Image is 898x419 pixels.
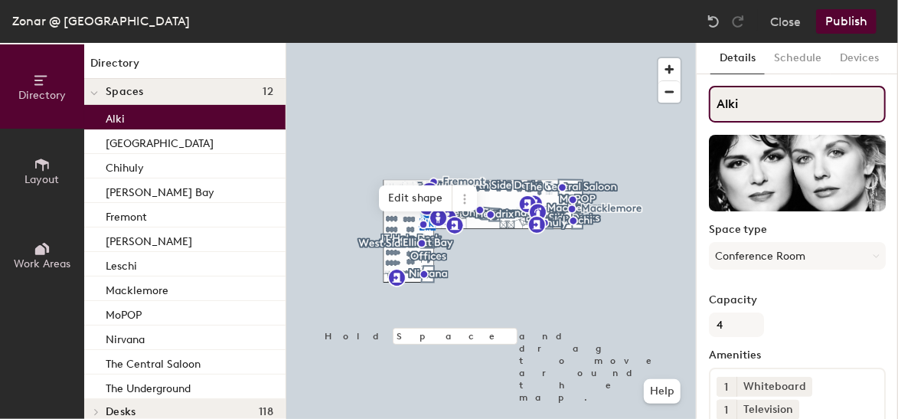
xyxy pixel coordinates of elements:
span: Layout [25,173,60,186]
label: Amenities [709,349,886,362]
span: 118 [259,406,273,418]
p: The Underground [106,378,191,395]
p: The Central Saloon [106,353,201,371]
button: Help [644,379,681,404]
span: 12 [263,86,273,98]
button: Schedule [765,43,831,74]
img: The space named Alki [709,135,886,211]
span: Edit shape [379,185,452,211]
span: Spaces [106,86,144,98]
span: Desks [106,406,136,418]
span: 1 [725,402,729,418]
button: Conference Room [709,242,886,270]
p: Fremont [106,206,147,224]
p: [GEOGRAPHIC_DATA] [106,133,214,150]
button: 1 [717,377,736,397]
label: Space type [709,224,886,236]
p: Macklemore [106,280,168,297]
button: Devices [831,43,888,74]
p: Chihuly [106,157,144,175]
button: Publish [816,9,877,34]
button: Close [770,9,801,34]
span: Directory [18,89,66,102]
img: Undo [706,14,721,29]
img: Redo [730,14,746,29]
p: Alki [106,108,125,126]
div: Whiteboard [736,377,812,397]
p: MoPOP [106,304,142,322]
p: Leschi [106,255,137,273]
label: Capacity [709,294,886,306]
p: [PERSON_NAME] [106,231,192,248]
span: 1 [725,379,729,395]
p: [PERSON_NAME] Bay [106,182,214,199]
p: Nirvana [106,329,145,346]
span: Work Areas [14,257,70,270]
h1: Directory [84,55,286,79]
div: Zonar @ [GEOGRAPHIC_DATA] [12,11,190,31]
button: Details [710,43,765,74]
